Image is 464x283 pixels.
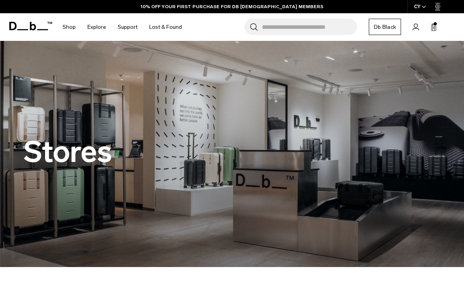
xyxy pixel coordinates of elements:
[63,13,76,41] a: Shop
[57,13,188,41] nav: Main Navigation
[149,13,182,41] a: Lost & Found
[87,13,106,41] a: Explore
[369,19,401,35] a: Db Black
[118,13,138,41] a: Support
[141,3,323,10] a: 10% OFF YOUR FIRST PURCHASE FOR DB [DEMOGRAPHIC_DATA] MEMBERS
[23,137,112,167] h2: Stores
